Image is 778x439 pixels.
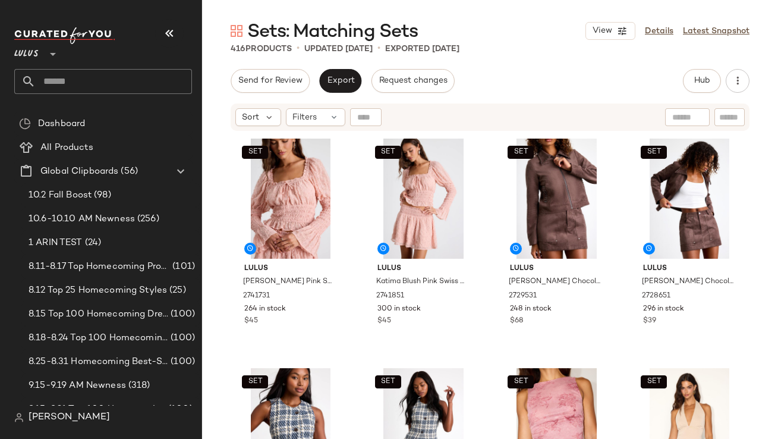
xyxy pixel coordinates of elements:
span: 1 ARIN TEST [29,236,83,250]
span: 8.25-8.31 Homecoming Best-Sellers [29,355,168,369]
button: SET [641,146,667,159]
button: SET [242,146,268,159]
span: Dashboard [38,117,85,131]
span: View [592,26,612,36]
span: (100) [168,308,195,321]
a: Details [645,25,673,37]
span: 8.15 Top 100 Homecoming Dresses [29,308,168,321]
span: (25) [167,284,186,297]
span: Lulus [244,264,337,274]
span: • [377,42,380,56]
span: $45 [244,316,258,327]
a: Latest Snapshot [683,25,749,37]
span: 264 in stock [244,304,286,315]
span: SET [514,148,528,156]
span: 300 in stock [377,304,421,315]
p: Exported [DATE] [385,43,459,55]
img: svg%3e [14,413,24,422]
span: [PERSON_NAME] Pink Swiss Dot Textured Long Sleeve Top [243,277,336,287]
span: • [297,42,300,56]
button: View [585,22,635,40]
img: svg%3e [231,25,242,37]
button: Export [319,69,361,93]
span: 248 in stock [510,304,552,315]
div: Products [231,43,292,55]
span: 9.15-9.19 AM Newness [29,379,126,393]
img: 2728651_02_front_2025-09-26.jpg [634,139,745,259]
span: 9.15-9.21 Top 100 Homecoming [29,403,166,416]
span: $39 [643,316,656,327]
span: Request changes [379,76,448,86]
span: [PERSON_NAME] Chocolate Brown Suede Studded Jacket [509,277,601,287]
p: updated [DATE] [304,43,373,55]
span: 10.2 Fall Boost [29,189,92,202]
span: All Products [40,141,93,155]
span: 2728651 [642,291,670,302]
span: SET [514,378,528,386]
span: (98) [92,189,111,202]
span: Sort [242,111,259,124]
img: 2729531_05_detail_2025-09-24.jpg [500,139,612,259]
span: SET [247,148,262,156]
span: Hub [694,76,710,86]
img: cfy_white_logo.C9jOOHJF.svg [14,27,115,44]
span: 2729531 [509,291,537,302]
button: SET [641,375,667,388]
button: Request changes [371,69,455,93]
img: 2741851_01_hero_2025-09-26.jpg [368,139,480,259]
span: Lulus [643,264,736,274]
span: $68 [510,316,523,327]
span: SET [646,148,661,156]
span: Katima Blush Pink Swiss Dot Smocked Mini Skirt [376,277,469,287]
span: (100) [166,403,193,416]
span: 2741731 [243,291,270,302]
span: Export [326,76,354,86]
button: Hub [683,69,721,93]
span: Send for Review [238,76,303,86]
span: [PERSON_NAME] [29,410,110,425]
span: 2741851 [376,291,404,302]
span: 416 [231,45,245,54]
button: SET [508,375,534,388]
span: 8.18-8.24 Top 100 Homecoming Dresses [29,331,168,345]
span: (100) [168,331,195,345]
span: 296 in stock [643,304,684,315]
span: 8.11-8.17 Top Homecoming Product [29,260,170,274]
button: SET [242,375,268,388]
button: SET [375,375,401,388]
img: 2741731_01_hero_2025-09-26.jpg [235,139,347,259]
span: 8.12 Top 25 Homecoming Styles [29,284,167,297]
img: svg%3e [19,118,31,130]
span: Global Clipboards [40,165,118,178]
span: (318) [126,379,150,393]
span: SET [380,378,395,386]
span: SET [380,148,395,156]
span: (56) [118,165,138,178]
button: Send for Review [231,69,310,93]
button: SET [508,146,534,159]
span: $45 [377,316,391,327]
span: 10.6-10.10 AM Newness [29,212,135,226]
span: Lulus [377,264,470,274]
button: SET [375,146,401,159]
span: (24) [83,236,102,250]
span: SET [646,378,661,386]
span: Lulus [510,264,603,274]
span: Lulus [14,40,39,62]
span: (100) [168,355,195,369]
span: Filters [292,111,317,124]
span: (256) [135,212,159,226]
span: Sets: Matching Sets [247,20,418,44]
span: (101) [170,260,195,274]
span: SET [247,378,262,386]
span: [PERSON_NAME] Chocolate Brown Suede Mid-Rise Mini Skirt [642,277,735,287]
